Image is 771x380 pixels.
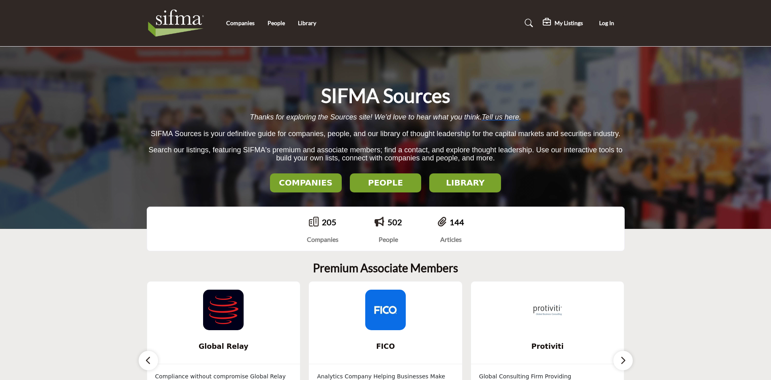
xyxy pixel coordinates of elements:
div: People [375,235,402,244]
div: Companies [307,235,338,244]
b: FICO [321,336,450,357]
a: Global Relay [147,336,300,357]
a: Library [298,19,316,26]
b: Global Relay [159,336,288,357]
button: Log In [589,16,625,31]
a: Companies [226,19,255,26]
a: FICO [309,336,462,357]
h1: SIFMA Sources [321,83,450,108]
span: Search our listings, featuring SIFMA's premium and associate members; find a contact, and explore... [148,146,622,162]
span: Protiviti [483,341,612,352]
h2: Premium Associate Members [313,261,458,275]
a: People [268,19,285,26]
span: Log In [599,19,614,26]
span: Global Relay [159,341,288,352]
b: Protiviti [483,336,612,357]
a: 144 [450,217,464,227]
a: 502 [388,217,402,227]
img: Global Relay [203,290,244,330]
h2: PEOPLE [352,178,419,188]
span: Thanks for exploring the Sources site! We’d love to hear what you think. . [250,113,521,121]
a: 205 [322,217,336,227]
a: Search [517,17,538,30]
button: COMPANIES [270,173,342,192]
h2: COMPANIES [272,178,339,188]
img: Site Logo [147,7,210,39]
span: FICO [321,341,450,352]
span: SIFMA Sources is your definitive guide for companies, people, and our library of thought leadersh... [151,130,620,138]
div: My Listings [543,18,583,28]
img: Protiviti [527,290,568,330]
h5: My Listings [555,19,583,27]
div: Articles [438,235,464,244]
h2: LIBRARY [432,178,499,188]
a: Tell us here [482,113,519,121]
button: PEOPLE [350,173,422,192]
a: Protiviti [471,336,624,357]
button: LIBRARY [429,173,501,192]
img: FICO [365,290,406,330]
